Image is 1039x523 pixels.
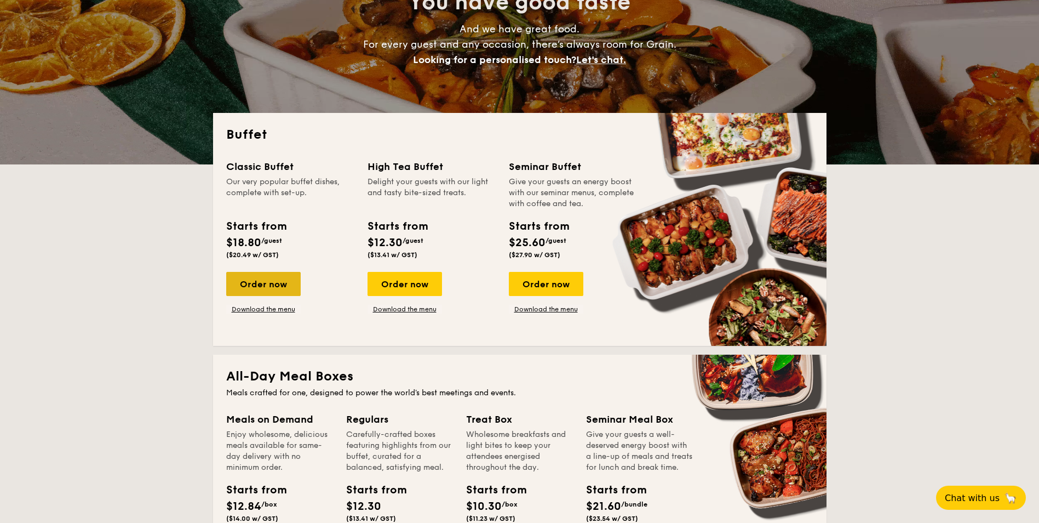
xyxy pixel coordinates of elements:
[509,236,546,249] span: $25.60
[226,236,261,249] span: $18.80
[226,429,333,473] div: Enjoy wholesome, delicious meals available for same-day delivery with no minimum order.
[226,126,813,144] h2: Buffet
[368,159,496,174] div: High Tea Buffet
[226,305,301,314] a: Download the menu
[368,218,427,235] div: Starts from
[546,237,566,245] span: /guest
[586,429,693,473] div: Give your guests a well-deserved energy boost with a line-up of meals and treats for lunch and br...
[509,218,569,235] div: Starts from
[346,412,453,427] div: Regulars
[226,368,813,385] h2: All-Day Meal Boxes
[576,54,626,66] span: Let's chat.
[586,412,693,427] div: Seminar Meal Box
[368,251,417,259] span: ($13.41 w/ GST)
[466,482,515,498] div: Starts from
[226,272,301,296] div: Order now
[466,500,502,513] span: $10.30
[413,54,576,66] span: Looking for a personalised touch?
[509,177,637,209] div: Give your guests an energy boost with our seminar menus, complete with coffee and tea.
[466,429,573,473] div: Wholesome breakfasts and light bites to keep your attendees energised throughout the day.
[363,23,676,66] span: And we have great food. For every guest and any occasion, there’s always room for Grain.
[346,429,453,473] div: Carefully-crafted boxes featuring highlights from our buffet, curated for a balanced, satisfying ...
[466,412,573,427] div: Treat Box
[403,237,423,245] span: /guest
[226,218,286,235] div: Starts from
[226,500,261,513] span: $12.84
[586,500,621,513] span: $21.60
[945,493,1000,503] span: Chat with us
[226,159,354,174] div: Classic Buffet
[368,177,496,209] div: Delight your guests with our light and tasty bite-sized treats.
[502,501,518,508] span: /box
[346,500,381,513] span: $12.30
[346,482,395,498] div: Starts from
[368,272,442,296] div: Order now
[509,272,583,296] div: Order now
[368,236,403,249] span: $12.30
[621,501,647,508] span: /bundle
[368,305,442,314] a: Download the menu
[226,388,813,399] div: Meals crafted for one, designed to power the world's best meetings and events.
[226,177,354,209] div: Our very popular buffet dishes, complete with set-up.
[226,515,278,522] span: ($14.00 w/ GST)
[226,482,275,498] div: Starts from
[586,482,635,498] div: Starts from
[466,515,515,522] span: ($11.23 w/ GST)
[226,251,279,259] span: ($20.49 w/ GST)
[226,412,333,427] div: Meals on Demand
[509,159,637,174] div: Seminar Buffet
[509,251,560,259] span: ($27.90 w/ GST)
[261,501,277,508] span: /box
[936,486,1026,510] button: Chat with us🦙
[586,515,638,522] span: ($23.54 w/ GST)
[1004,492,1017,504] span: 🦙
[261,237,282,245] span: /guest
[346,515,396,522] span: ($13.41 w/ GST)
[509,305,583,314] a: Download the menu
